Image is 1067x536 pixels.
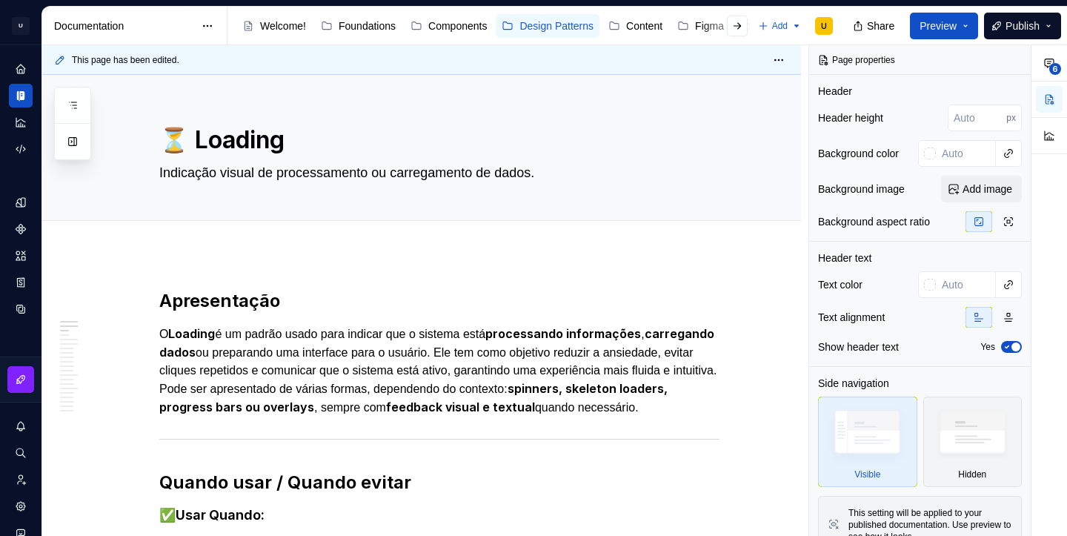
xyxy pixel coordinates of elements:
textarea: Indicação visual de processamento ou carregamento de dados. [156,161,717,185]
a: Foundations [315,14,402,38]
strong: Loading [168,326,215,341]
div: Hidden [923,397,1023,487]
h4: ✅ [159,506,719,524]
button: Share [845,13,904,39]
input: Auto [936,271,996,298]
input: Auto [936,140,996,167]
a: Invite team [9,468,33,492]
a: Storybook stories [9,271,33,294]
button: Add image [941,176,1022,202]
button: Search ⌘K [9,441,33,465]
div: U [821,20,827,32]
p: O é um padrão usado para indicar que o sistema está , ou preparando uma interface para o usuário.... [159,325,719,417]
div: U [12,17,30,35]
a: Data sources [9,297,33,321]
div: Components [428,19,487,33]
span: This page has been edited. [72,54,179,66]
strong: Quando usar / Quando evitar [159,472,411,493]
button: Publish [984,13,1061,39]
div: Header height [818,110,883,125]
div: Page tree [236,11,751,41]
input: Auto [948,105,1006,131]
span: 6 [1049,63,1061,75]
a: Settings [9,494,33,518]
div: Background aspect ratio [818,214,930,229]
span: Add image [963,182,1012,196]
textarea: ⏳ Loading [156,122,717,158]
div: Background color [818,146,899,161]
a: Design tokens [9,191,33,214]
h2: Apresentação [159,289,719,313]
div: Content [626,19,662,33]
div: Show header text [818,340,899,354]
div: Header [818,84,852,99]
a: Analytics [9,110,33,134]
div: Foundations [339,19,396,33]
button: Preview [910,13,978,39]
span: Preview [920,19,957,33]
div: Visible [854,469,880,480]
a: Components [9,217,33,241]
div: Figma [695,19,724,33]
button: U [3,10,39,42]
div: Documentation [54,19,194,33]
span: Publish [1005,19,1040,33]
a: Figma [671,14,730,38]
div: Side navigation [818,376,889,391]
label: Yes [980,341,995,353]
div: Header text [818,251,871,265]
button: Notifications [9,414,33,438]
a: Welcome! [236,14,312,38]
a: Design Patterns [496,14,599,38]
span: Share [867,19,894,33]
a: Documentation [9,84,33,107]
span: Add [772,20,788,32]
strong: processando informações [485,326,641,341]
div: Background image [818,182,905,196]
a: Code automation [9,137,33,161]
strong: Usar Quando: [176,507,265,523]
strong: feedback visual e textual [386,400,535,414]
a: Assets [9,244,33,268]
div: Hidden [958,469,986,480]
a: Content [602,14,668,38]
a: Home [9,57,33,81]
div: Visible [818,397,917,487]
a: Components [405,14,493,38]
div: Text color [818,277,862,292]
p: px [1006,112,1016,124]
div: Text alignment [818,310,885,325]
div: Design Patterns [519,19,594,33]
button: Add [754,16,806,36]
div: Welcome! [260,19,306,33]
